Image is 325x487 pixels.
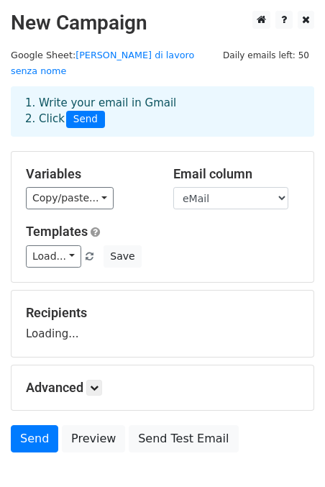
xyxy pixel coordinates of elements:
h5: Email column [173,166,299,182]
a: Preview [62,425,125,452]
a: Load... [26,245,81,268]
button: Save [104,245,141,268]
a: Copy/paste... [26,187,114,209]
h5: Recipients [26,305,299,321]
span: Daily emails left: 50 [218,47,314,63]
a: Daily emails left: 50 [218,50,314,60]
a: Send [11,425,58,452]
span: Send [66,111,105,128]
h2: New Campaign [11,11,314,35]
div: Loading... [26,305,299,342]
a: Send Test Email [129,425,238,452]
h5: Advanced [26,380,299,396]
a: [PERSON_NAME] di lavoro senza nome [11,50,194,77]
h5: Variables [26,166,152,182]
small: Google Sheet: [11,50,194,77]
a: Templates [26,224,88,239]
div: 1. Write your email in Gmail 2. Click [14,95,311,128]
